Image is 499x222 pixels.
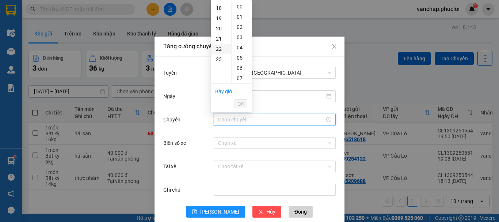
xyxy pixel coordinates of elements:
[252,206,281,218] button: closeHủy
[289,206,313,218] button: Đóng
[218,138,326,148] input: Biển số xe
[232,22,252,32] div: 02
[163,70,180,76] label: Tuyến
[200,208,239,216] span: [PERSON_NAME]
[9,53,81,65] b: GỬI : VP Cửa Lò
[232,73,252,83] div: 07
[211,13,231,23] div: 19
[163,117,184,123] label: Chuyến
[218,161,326,172] input: Tài xế
[163,187,184,193] label: Ghi chú
[324,37,344,57] button: Close
[218,116,325,124] input: Chuyến
[211,34,231,44] div: 21
[9,9,46,46] img: logo.jpg
[211,44,231,54] div: 22
[235,99,247,108] button: OK
[232,63,252,73] div: 06
[232,53,252,63] div: 05
[163,163,180,169] label: Tài xế
[218,67,331,78] span: Cửa Lò - Vinh - Hà Nội
[232,32,252,42] div: 03
[215,89,232,94] a: Bây giờ
[68,27,305,36] li: Hotline: 02386655777, 02462925925, 0944789456
[294,208,307,216] span: Đóng
[163,93,179,99] label: Ngày
[232,1,252,12] div: 00
[232,12,252,22] div: 01
[186,206,245,218] button: save[PERSON_NAME]
[163,42,336,50] div: Tăng cường chuyến chỉ chở hàng
[331,44,337,49] span: close
[214,184,336,196] input: Ghi chú
[258,209,263,215] span: close
[211,23,231,34] div: 20
[232,42,252,53] div: 04
[211,54,231,64] div: 23
[192,209,197,215] span: save
[218,92,325,100] input: Ngày
[163,140,190,146] label: Biển số xe
[266,208,275,216] span: Hủy
[211,3,231,13] div: 18
[68,18,305,27] li: [PERSON_NAME], [PERSON_NAME]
